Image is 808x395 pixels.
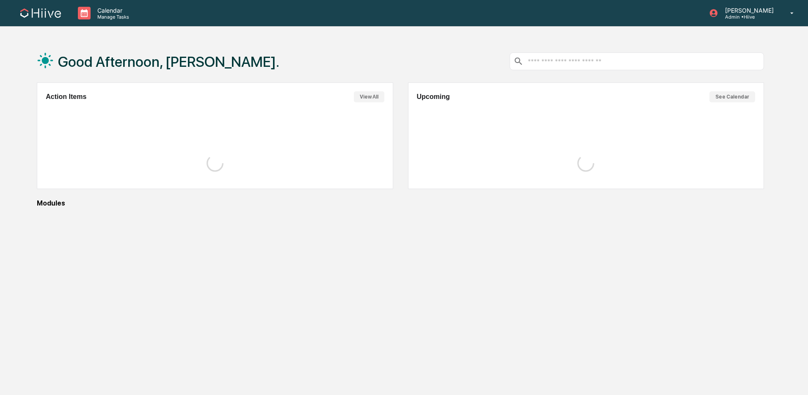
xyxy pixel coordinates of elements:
p: Calendar [91,7,133,14]
div: Modules [37,199,764,207]
button: See Calendar [709,91,755,102]
h2: Upcoming [417,93,450,101]
img: logo [20,8,61,18]
h1: Good Afternoon, [PERSON_NAME]. [58,53,279,70]
button: View All [354,91,384,102]
h2: Action Items [46,93,86,101]
p: [PERSON_NAME] [718,7,778,14]
p: Manage Tasks [91,14,133,20]
p: Admin • Hiive [718,14,778,20]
